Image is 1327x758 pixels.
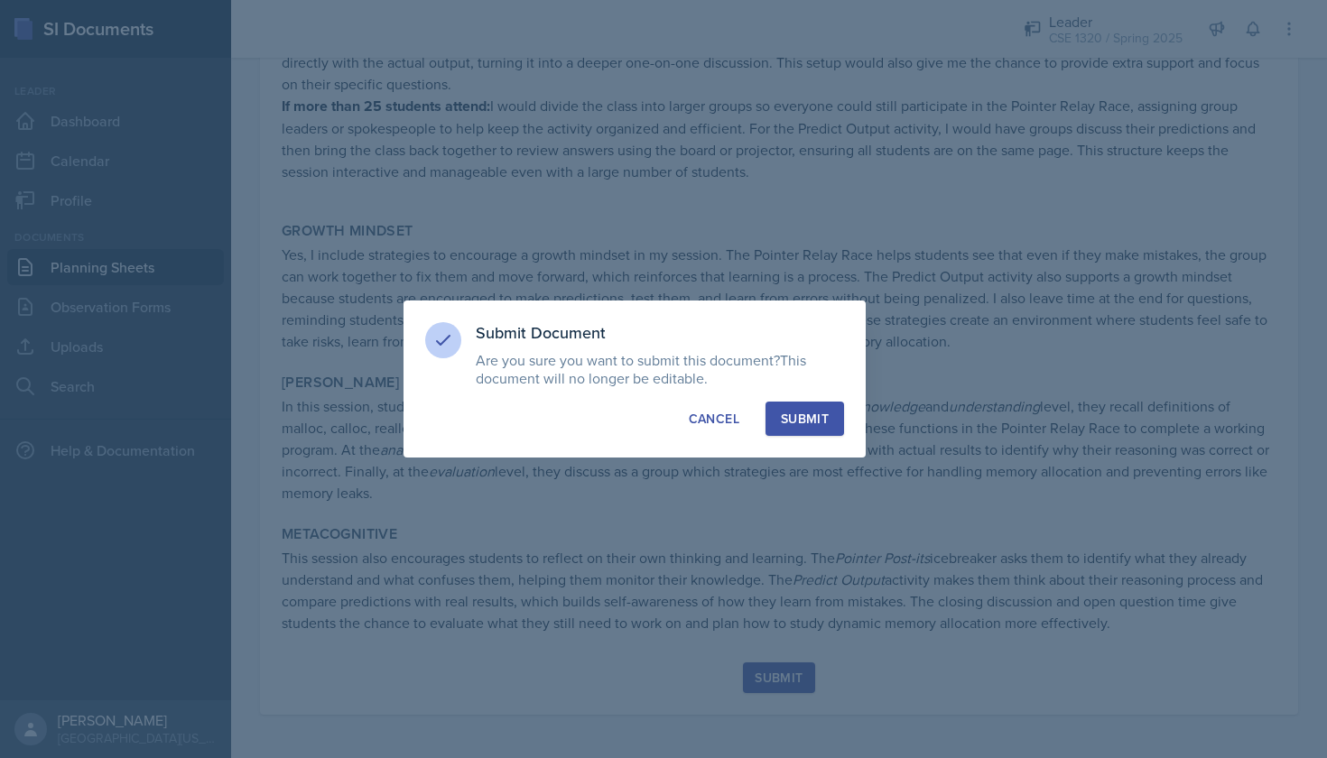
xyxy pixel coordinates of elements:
div: Submit [781,410,829,428]
p: Are you sure you want to submit this document? [476,351,844,387]
h3: Submit Document [476,322,844,344]
div: Cancel [689,410,739,428]
button: Cancel [673,402,755,436]
button: Submit [766,402,844,436]
span: This document will no longer be editable. [476,350,806,388]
